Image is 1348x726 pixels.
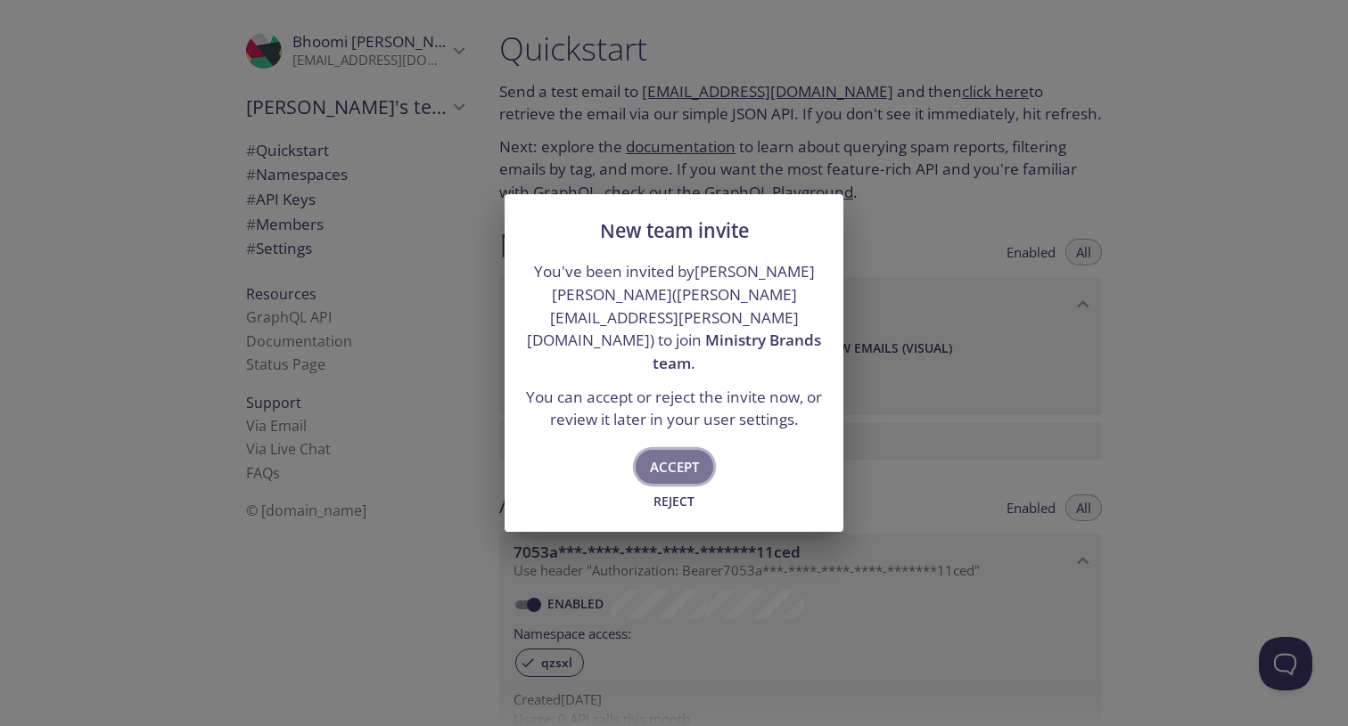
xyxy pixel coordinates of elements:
span: New team invite [600,217,749,243]
p: You've been invited by [PERSON_NAME] [PERSON_NAME] ( ) to join . [526,260,822,375]
button: Reject [645,487,703,516]
span: Accept [650,455,699,478]
button: Accept [636,450,713,484]
a: [PERSON_NAME][EMAIL_ADDRESS][PERSON_NAME][DOMAIN_NAME] [527,284,799,350]
span: Ministry Brands team [653,330,821,373]
p: You can accept or reject the invite now, or review it later in your user settings. [526,386,822,431]
span: Reject [650,491,698,512]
